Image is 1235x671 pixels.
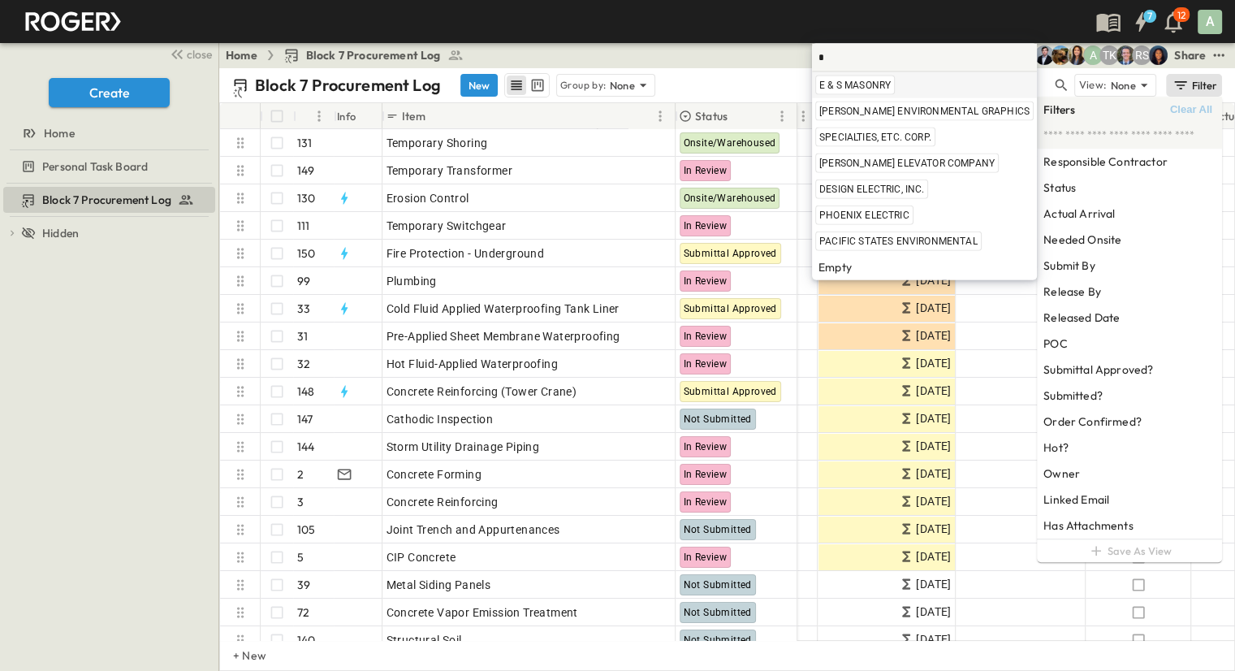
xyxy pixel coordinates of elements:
[1177,9,1185,22] p: 12
[916,603,951,621] span: [DATE]
[297,383,315,400] p: 148
[819,157,995,170] span: [PERSON_NAME] ELEVATOR COMPANY
[1196,8,1224,36] button: A
[1043,387,1103,404] h6: Submitted?
[1043,517,1134,534] h6: Has Attachments
[1051,45,1070,65] img: Rachel Villicana (rvillicana@cahill-sf.com)
[815,206,1034,225] div: PHOENIX ELECTRIC
[916,492,951,511] span: [DATE]
[334,103,382,129] div: Info
[916,409,951,428] span: [DATE]
[916,437,951,456] span: [DATE]
[819,183,925,196] span: DESIGN ELECTRIC, INC.
[560,77,607,93] p: Group by:
[297,218,310,234] p: 111
[297,522,316,538] p: 105
[386,466,481,483] span: Concrete Forming
[1043,232,1121,248] h6: Needed Onsite
[1067,45,1086,65] img: Kim Bowen (kbowen@cahill-sf.com)
[3,188,212,211] a: Block 7 Procurement Log
[297,494,304,510] p: 3
[297,162,315,179] p: 149
[1043,180,1076,196] h6: Status
[386,549,456,565] span: CIP Concrete
[815,76,1034,95] div: E & S MASONRY
[297,328,308,344] p: 31
[386,218,507,234] span: Temporary Switchgear
[772,106,792,126] button: Menu
[42,158,148,175] span: Personal Task Board
[42,225,79,241] span: Hidden
[297,549,304,565] p: 5
[1043,284,1101,300] h6: Release By
[3,122,212,145] a: Home
[44,125,75,141] span: Home
[916,465,951,483] span: [DATE]
[684,579,752,591] span: Not Submitted
[1043,310,1120,326] h6: Released Date
[684,413,752,425] span: Not Submitted
[815,258,1034,277] div: Empty
[1110,77,1136,93] p: None
[1174,47,1206,63] div: Share
[916,327,951,345] span: [DATE]
[1043,102,1075,118] h6: Filters
[163,42,215,65] button: close
[297,577,310,593] p: 39
[1198,10,1222,34] div: A
[815,154,1034,173] div: [PERSON_NAME] ELEVATOR COMPANY
[527,76,547,95] button: kanban view
[293,103,334,129] div: #
[1043,258,1095,274] h6: Submit By
[297,439,315,455] p: 144
[187,46,212,63] span: close
[386,273,437,289] span: Plumbing
[233,647,243,664] p: + New
[226,47,257,63] a: Home
[507,76,526,95] button: row view
[42,192,171,208] span: Block 7 Procurement Log
[819,131,931,144] span: SPECIALTIES, ETC. CORP.
[819,79,891,92] span: E & S MASONRY
[297,301,310,317] p: 33
[684,496,728,508] span: In Review
[1125,7,1157,37] button: 7
[731,107,749,125] button: Sort
[386,356,558,372] span: Hot Fluid-Applied Waterproofing
[1043,206,1115,222] h6: Actual Arrival
[1147,10,1152,23] h6: 7
[1172,76,1218,94] div: Filter
[297,466,304,483] p: 2
[297,273,310,289] p: 99
[793,106,813,126] button: Menu
[610,77,636,93] p: None
[297,604,309,621] p: 72
[429,107,447,125] button: Sort
[1043,491,1109,508] h6: Linked Email
[1116,45,1135,65] img: Jared Salin (jsalin@cahill-sf.com)
[386,439,540,455] span: Storm Utility Drainage Piping
[819,105,1030,118] span: [PERSON_NAME] ENVIRONMENTAL GRAPHICS
[226,47,473,63] nav: breadcrumbs
[1148,45,1168,65] img: Olivia Khan (okhan@cahill-sf.com)
[297,245,316,262] p: 150
[684,386,777,397] span: Submittal Approved
[386,190,469,206] span: Erosion Control
[819,209,909,222] span: PHOENIX ELECTRIC
[3,155,212,178] a: Personal Task Board
[916,299,951,318] span: [DATE]
[916,548,951,566] span: [DATE]
[386,383,577,400] span: Concrete Reinforcing (Tower Crane)
[684,524,752,535] span: Not Submitted
[1099,45,1119,65] div: Teddy Khuong (tkhuong@guzmangc.com)
[1043,361,1153,378] h6: Submittal Approved?
[684,303,777,314] span: Submittal Approved
[386,411,494,427] span: Cathodic Inspection
[1083,45,1103,65] div: Anna Gomez (agomez@guzmangc.com)
[386,577,491,593] span: Metal Siding Panels
[402,108,425,124] p: Item
[684,137,776,149] span: Onsite/Warehoused
[386,328,620,344] span: Pre-Applied Sheet Membrane Waterproofing
[684,220,728,232] span: In Review
[916,520,951,539] span: [DATE]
